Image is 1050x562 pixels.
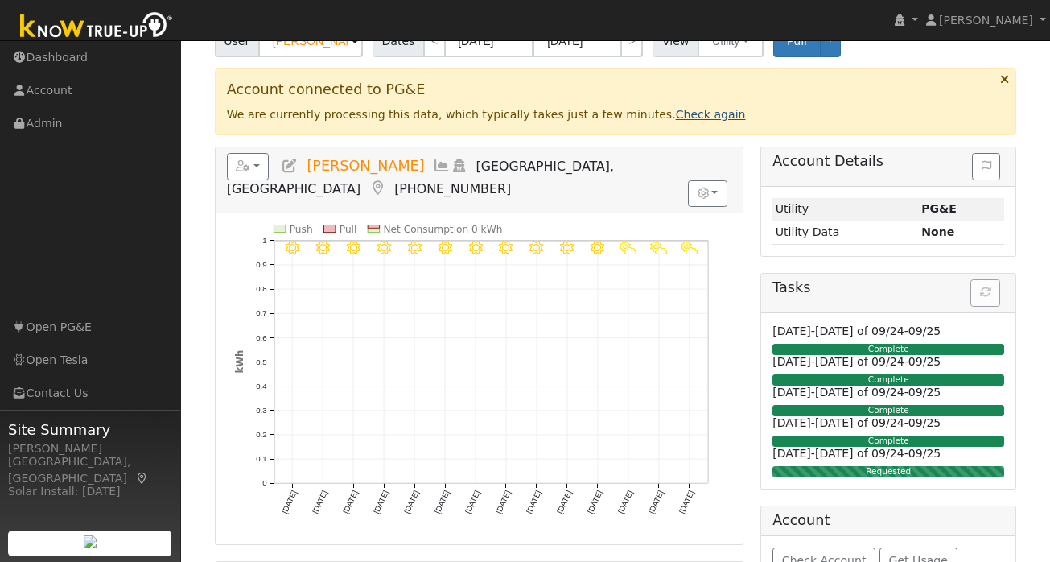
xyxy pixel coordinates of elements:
[772,355,1004,369] h6: [DATE]-[DATE] of 09/24-09/25
[256,406,266,415] text: 0.3
[315,242,329,255] i: 8/28 - Clear
[377,242,390,255] i: 8/30 - Clear
[616,490,635,515] text: [DATE]
[921,225,954,238] strong: None
[647,490,665,515] text: [DATE]
[227,159,614,196] span: [GEOGRAPHIC_DATA], [GEOGRAPHIC_DATA]
[921,202,957,215] strong: ID: 17270359, authorized: 09/10/25
[215,68,1017,134] div: We are currently processing this data, which typically takes just a few minutes.
[256,333,266,342] text: 0.6
[772,221,918,244] td: Utility Data
[468,242,482,255] i: 9/02 - Clear
[529,242,543,255] i: 9/04 - Clear
[307,158,424,174] span: [PERSON_NAME]
[650,242,668,255] i: 9/08 - PartlyCloudy
[8,419,172,440] span: Site Summary
[772,344,1004,355] div: Complete
[555,490,574,515] text: [DATE]
[256,309,266,318] text: 0.7
[256,382,267,391] text: 0.4
[773,26,821,57] button: Pull
[525,490,543,515] text: [DATE]
[423,25,446,57] a: <
[262,236,266,245] text: 1
[939,14,1033,27] span: [PERSON_NAME]
[383,224,502,235] text: Net Consumption 0 kWh
[698,25,764,57] button: Utility
[258,25,363,57] input: Select a User
[215,25,259,57] span: User
[402,490,421,515] text: [DATE]
[12,9,181,45] img: Know True-Up
[256,431,266,440] text: 0.2
[772,512,830,528] h5: Account
[341,490,360,515] text: [DATE]
[433,490,451,515] text: [DATE]
[256,357,266,366] text: 0.5
[772,447,1004,461] h6: [DATE]-[DATE] of 09/24-09/25
[8,440,172,457] div: [PERSON_NAME]
[280,490,299,515] text: [DATE]
[787,35,807,48] span: Pull
[227,81,1005,98] h3: Account connected to PG&E
[620,25,643,57] a: >
[586,490,604,515] text: [DATE]
[369,180,386,196] a: Map
[438,242,451,255] i: 9/01 - Clear
[433,158,451,174] a: Multi-Series Graph
[772,436,1004,447] div: Complete
[8,483,172,500] div: Solar Install: [DATE]
[772,324,1004,338] h6: [DATE]-[DATE] of 09/24-09/25
[677,490,696,515] text: [DATE]
[972,153,1000,180] button: Issue History
[681,242,698,255] i: 9/09 - PartlyCloudy
[256,455,266,464] text: 0.1
[772,153,1004,170] h5: Account Details
[290,224,313,235] text: Push
[591,242,604,255] i: 9/06 - Clear
[256,285,266,294] text: 0.8
[84,535,97,548] img: retrieve
[346,242,360,255] i: 8/29 - Clear
[407,242,421,255] i: 8/31 - Clear
[262,479,266,488] text: 0
[772,416,1004,430] h6: [DATE]-[DATE] of 09/24-09/25
[772,386,1004,399] h6: [DATE]-[DATE] of 09/24-09/25
[372,490,390,515] text: [DATE]
[135,472,150,485] a: Map
[285,242,299,255] i: 8/27 - MostlyClear
[772,374,1004,386] div: Complete
[451,158,468,174] a: Login As (last Never)
[772,279,1004,296] h5: Tasks
[233,350,245,374] text: kWh
[560,242,574,255] i: 9/05 - Clear
[676,108,746,121] a: Check again
[311,490,329,515] text: [DATE]
[653,25,698,57] span: View
[340,224,357,235] text: Pull
[772,466,1004,477] div: Requested
[8,453,172,487] div: [GEOGRAPHIC_DATA], [GEOGRAPHIC_DATA]
[373,25,424,57] span: Dates
[463,490,482,515] text: [DATE]
[499,242,513,255] i: 9/03 - Clear
[494,490,513,515] text: [DATE]
[772,198,918,221] td: Utility
[394,181,511,196] span: [PHONE_NUMBER]
[620,242,637,255] i: 9/07 - PartlyCloudy
[281,158,299,174] a: Edit User (37060)
[772,405,1004,416] div: Complete
[256,260,266,269] text: 0.9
